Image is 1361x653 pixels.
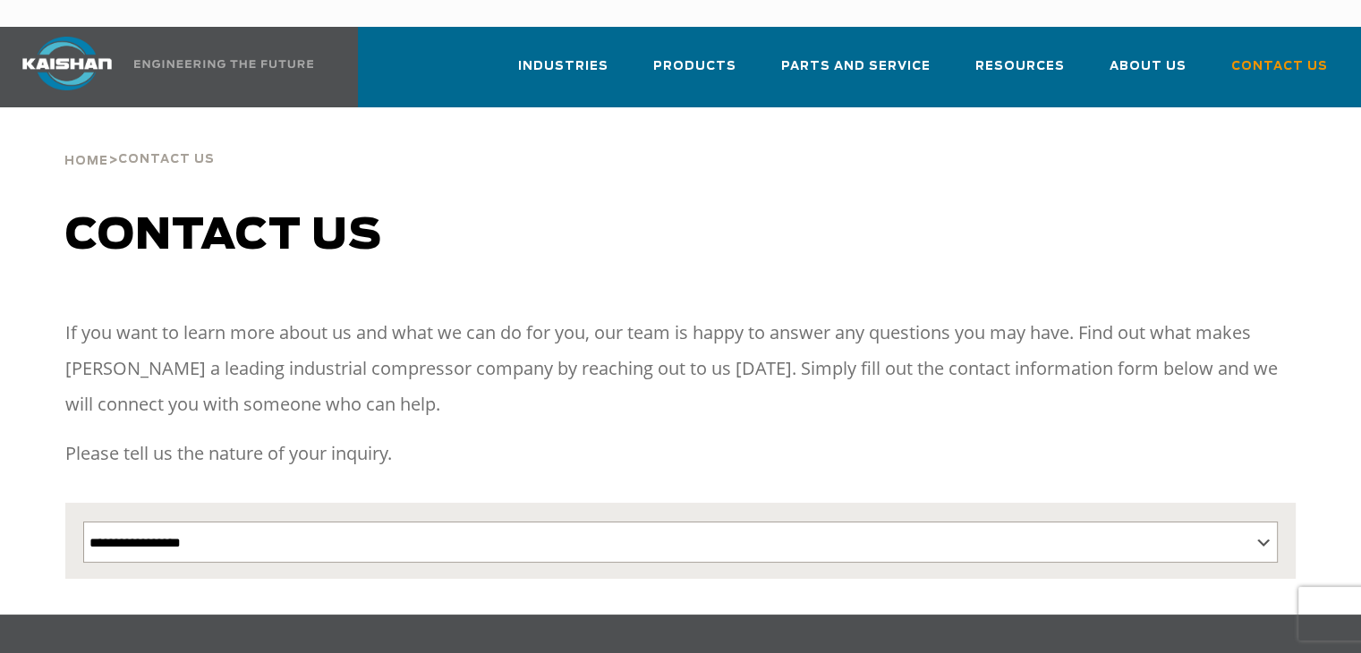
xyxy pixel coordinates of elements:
[975,56,1065,77] span: Resources
[65,215,382,258] span: Contact us
[653,56,736,77] span: Products
[653,43,736,104] a: Products
[975,43,1065,104] a: Resources
[65,436,1296,471] p: Please tell us the nature of your inquiry.
[64,152,108,168] a: Home
[781,43,931,104] a: Parts and Service
[64,107,215,175] div: >
[1110,56,1187,77] span: About Us
[65,315,1296,422] p: If you want to learn more about us and what we can do for you, our team is happy to answer any qu...
[118,154,215,165] span: Contact Us
[1231,43,1328,104] a: Contact Us
[1110,43,1187,104] a: About Us
[518,43,608,104] a: Industries
[1231,56,1328,77] span: Contact Us
[781,56,931,77] span: Parts and Service
[64,156,108,167] span: Home
[134,60,313,68] img: Engineering the future
[518,56,608,77] span: Industries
